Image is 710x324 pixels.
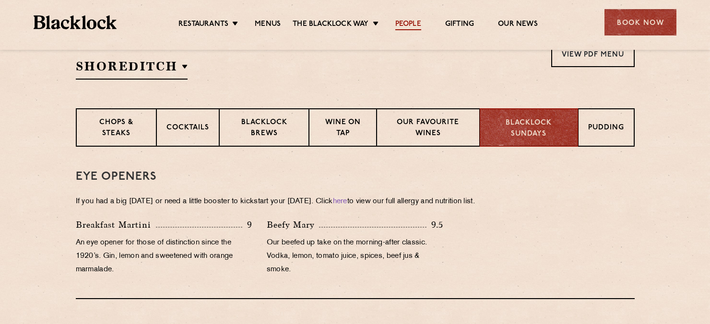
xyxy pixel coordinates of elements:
[333,198,347,205] a: here
[255,20,281,30] a: Menus
[387,117,470,140] p: Our favourite wines
[178,20,228,30] a: Restaurants
[86,117,146,140] p: Chops & Steaks
[293,20,368,30] a: The Blacklock Way
[229,117,299,140] p: Blacklock Brews
[445,20,474,30] a: Gifting
[76,236,252,277] p: An eye opener for those of distinction since the 1920’s. Gin, lemon and sweetened with orange mar...
[76,218,156,231] p: Breakfast Martini
[319,117,366,140] p: Wine on Tap
[604,9,676,35] div: Book Now
[426,219,444,231] p: 9.5
[242,219,252,231] p: 9
[34,15,117,29] img: BL_Textured_Logo-footer-cropped.svg
[76,171,635,183] h3: Eye openers
[76,58,188,80] h2: Shoreditch
[490,118,568,139] p: Blacklock Sundays
[267,218,319,231] p: Beefy Mary
[166,123,209,135] p: Cocktails
[267,236,443,277] p: Our beefed up take on the morning-after classic. Vodka, lemon, tomato juice, spices, beef jus & s...
[551,41,635,67] a: View PDF Menu
[588,123,624,135] p: Pudding
[498,20,538,30] a: Our News
[395,20,421,30] a: People
[76,195,635,208] p: If you had a big [DATE] or need a little booster to kickstart your [DATE]. Click to view our full...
